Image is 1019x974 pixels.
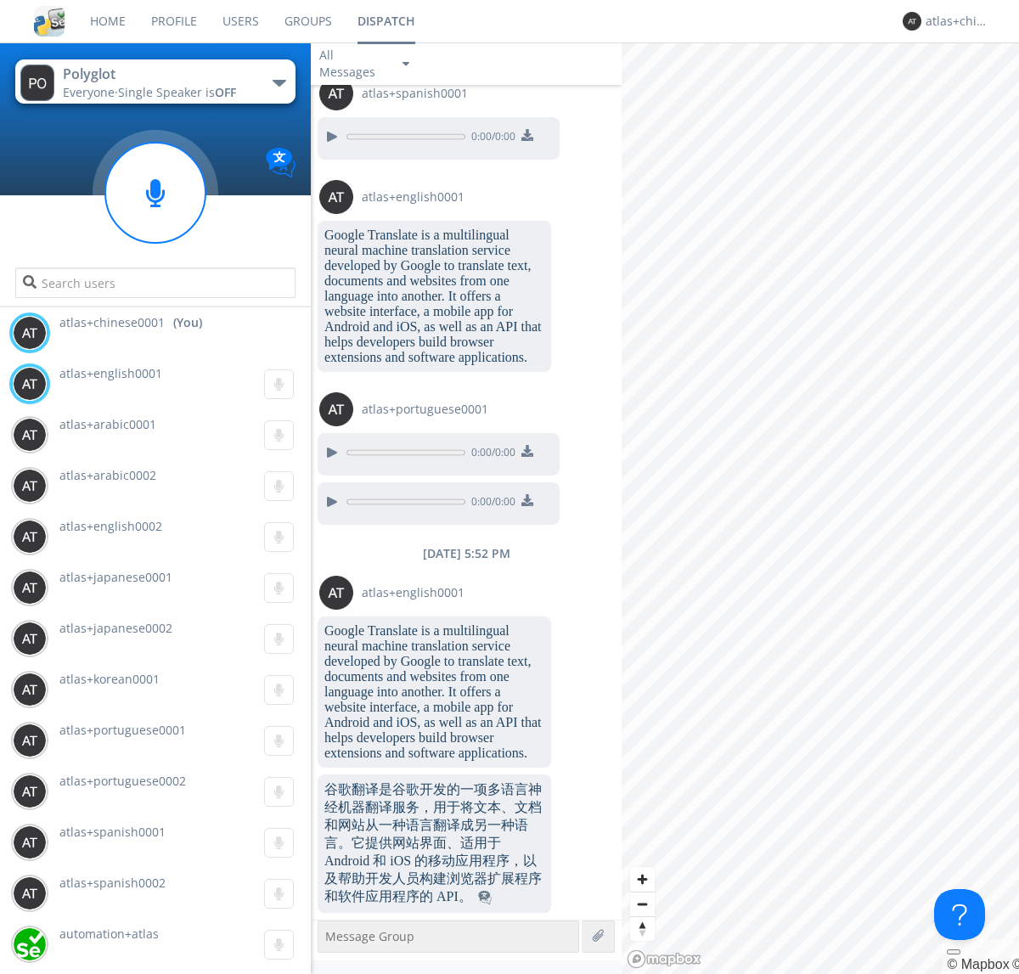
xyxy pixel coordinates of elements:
[362,401,488,418] span: atlas+portuguese0001
[630,892,655,916] span: Zoom out
[465,129,515,148] span: 0:00 / 0:00
[324,623,544,761] dc-p: Google Translate is a multilingual neural machine translation service developed by Google to tran...
[319,47,387,81] div: All Messages
[934,889,985,940] iframe: Toggle Customer Support
[630,917,655,941] span: Reset bearing to north
[13,673,47,707] img: 373638.png
[59,824,166,840] span: atlas+spanish0001
[13,825,47,859] img: 373638.png
[319,576,353,610] img: 373638.png
[630,892,655,916] button: Zoom out
[13,571,47,605] img: 373638.png
[630,916,655,941] button: Reset bearing to north
[319,76,353,110] img: 373638.png
[15,267,295,298] input: Search users
[59,467,156,483] span: atlas+arabic0002
[118,84,236,100] span: Single Speaker is
[521,494,533,506] img: download media button
[362,85,468,102] span: atlas+spanish0001
[59,416,156,432] span: atlas+arabic0001
[324,228,544,365] dc-p: Google Translate is a multilingual neural machine translation service developed by Google to tran...
[59,926,159,942] span: automation+atlas
[63,84,254,101] div: Everyone ·
[903,12,921,31] img: 373638.png
[13,520,47,554] img: 373638.png
[13,774,47,808] img: 373638.png
[947,957,1009,971] a: Mapbox
[465,445,515,464] span: 0:00 / 0:00
[173,314,202,331] div: (You)
[627,949,701,969] a: Mapbox logo
[13,469,47,503] img: 373638.png
[521,445,533,457] img: download media button
[521,129,533,141] img: download media button
[630,867,655,892] button: Zoom in
[478,891,492,904] img: translated-message
[59,314,165,331] span: atlas+chinese0001
[324,781,544,906] dc-p: 谷歌翻译是谷歌开发的一项多语言神经机器翻译服务，用于将文本、文档和网站从一种语言翻译成另一种语言。它提供网站界面、适用于 Android 和 iOS 的移动应用程序，以及帮助开发人员构建浏览器扩...
[13,622,47,656] img: 373638.png
[20,65,54,101] img: 373638.png
[947,949,960,954] button: Toggle attribution
[13,418,47,452] img: 373638.png
[465,494,515,513] span: 0:00 / 0:00
[13,316,47,350] img: 373638.png
[59,365,162,381] span: atlas+english0001
[13,723,47,757] img: 373638.png
[63,65,254,84] div: Polyglot
[13,876,47,910] img: 373638.png
[59,569,172,585] span: atlas+japanese0001
[59,722,186,738] span: atlas+portuguese0001
[311,545,622,562] div: [DATE] 5:52 PM
[59,671,160,687] span: atlas+korean0001
[15,59,295,104] button: PolyglotEveryone·Single Speaker isOFF
[478,889,492,904] span: This is a translated message
[266,148,296,177] img: Translation enabled
[13,927,47,961] img: d2d01cd9b4174d08988066c6d424eccd
[926,13,989,30] div: atlas+chinese0001
[362,189,464,205] span: atlas+english0001
[59,773,186,789] span: atlas+portuguese0002
[362,584,464,601] span: atlas+english0001
[319,392,353,426] img: 373638.png
[215,84,236,100] span: OFF
[319,180,353,214] img: 373638.png
[403,62,409,66] img: caret-down-sm.svg
[59,875,166,891] span: atlas+spanish0002
[34,6,65,37] img: cddb5a64eb264b2086981ab96f4c1ba7
[59,518,162,534] span: atlas+english0002
[13,367,47,401] img: 373638.png
[59,620,172,636] span: atlas+japanese0002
